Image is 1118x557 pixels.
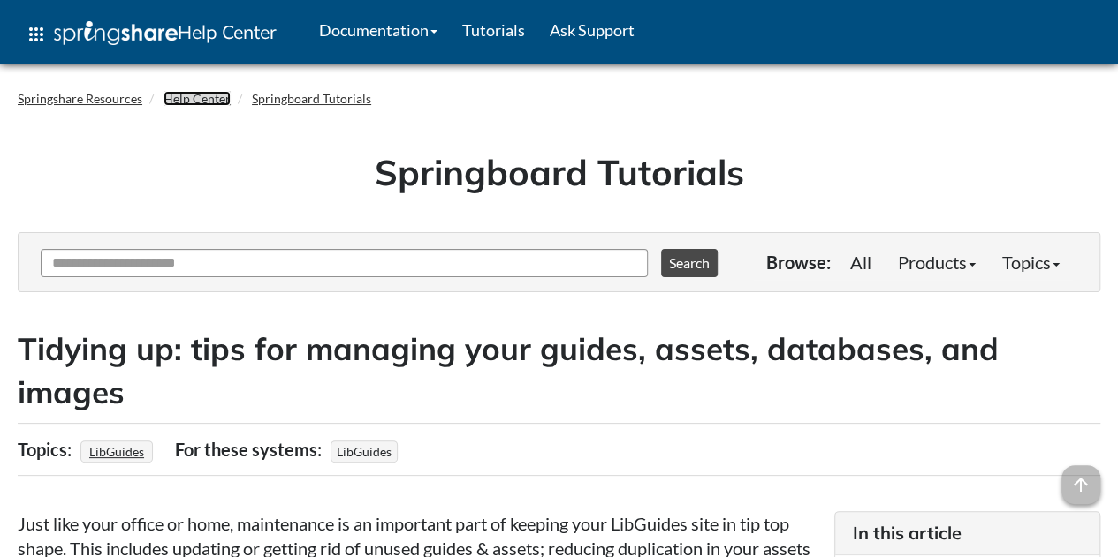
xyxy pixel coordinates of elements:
[18,433,76,466] div: Topics:
[307,8,450,52] a: Documentation
[1061,465,1100,504] span: arrow_upward
[1061,467,1100,488] a: arrow_upward
[450,8,537,52] a: Tutorials
[31,147,1087,197] h1: Springboard Tutorials
[18,91,142,106] a: Springshare Resources
[175,433,326,466] div: For these systems:
[661,249,718,277] button: Search
[853,521,1082,546] h3: In this article
[54,21,178,45] img: Springshare
[87,439,147,464] a: LibGuides
[13,8,289,61] a: apps Help Center
[331,440,398,463] span: LibGuides
[164,91,231,106] a: Help Center
[766,250,831,275] p: Browse:
[178,20,277,43] span: Help Center
[26,24,47,45] span: apps
[885,245,989,280] a: Products
[252,91,371,106] a: Springboard Tutorials
[537,8,647,52] a: Ask Support
[989,245,1073,280] a: Topics
[837,245,885,280] a: All
[18,327,1100,414] h2: Tidying up: tips for managing your guides, assets, databases, and images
